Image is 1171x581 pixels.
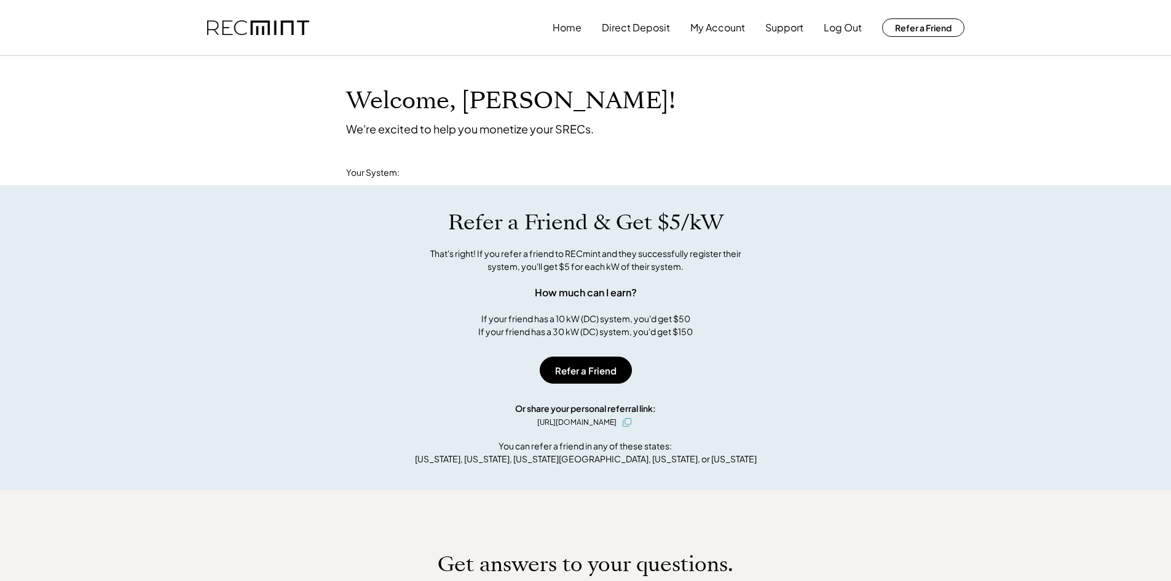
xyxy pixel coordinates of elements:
img: recmint-logotype%403x.png [207,20,309,36]
button: My Account [690,15,745,40]
div: [URL][DOMAIN_NAME] [537,417,617,428]
div: You can refer a friend in any of these states: [US_STATE], [US_STATE], [US_STATE][GEOGRAPHIC_DATA... [415,440,757,465]
button: Home [553,15,582,40]
h1: Get answers to your questions. [438,551,733,577]
button: Log Out [824,15,862,40]
div: We're excited to help you monetize your SRECs. [346,122,594,136]
div: Or share your personal referral link: [515,402,656,415]
h1: Refer a Friend & Get $5/kW [448,210,723,235]
button: Direct Deposit [602,15,670,40]
button: Support [765,15,803,40]
div: That's right! If you refer a friend to RECmint and they successfully register their system, you'l... [417,247,755,273]
button: Refer a Friend [540,357,632,384]
button: click to copy [620,415,634,430]
button: Refer a Friend [882,18,964,37]
h1: Welcome, [PERSON_NAME]! [346,87,676,116]
div: If your friend has a 10 kW (DC) system, you'd get $50 If your friend has a 30 kW (DC) system, you... [478,312,693,338]
div: Your System: [346,167,400,179]
div: How much can I earn? [535,285,637,300]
